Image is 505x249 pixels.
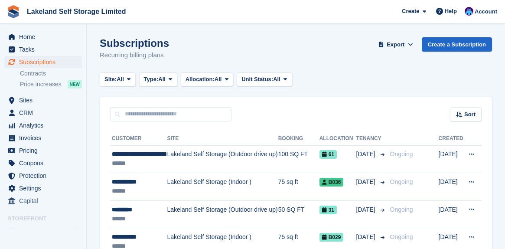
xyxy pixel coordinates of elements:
[241,75,273,84] span: Unit Status:
[356,132,387,146] th: Tenancy
[100,37,169,49] h1: Subscriptions
[273,75,280,84] span: All
[19,119,71,131] span: Analytics
[439,132,463,146] th: Created
[422,37,492,52] a: Create a Subscription
[19,43,71,56] span: Tasks
[23,4,130,19] a: Lakeland Self Storage Limited
[356,150,377,159] span: [DATE]
[19,182,71,194] span: Settings
[4,31,82,43] a: menu
[19,195,71,207] span: Capital
[278,200,319,228] td: 50 SQ FT
[167,145,278,173] td: Lakeland Self Storage (Outdoor drive up)
[402,7,419,16] span: Create
[19,56,71,68] span: Subscriptions
[19,144,71,157] span: Pricing
[319,206,337,214] span: 31
[167,200,278,228] td: Lakeland Self Storage (Outdoor drive up)
[215,75,222,84] span: All
[464,110,476,119] span: Sort
[4,170,82,182] a: menu
[390,178,413,185] span: Ongoing
[356,177,377,187] span: [DATE]
[439,173,463,201] td: [DATE]
[387,40,404,49] span: Export
[4,144,82,157] a: menu
[110,132,167,146] th: Customer
[390,206,413,213] span: Ongoing
[186,75,215,84] span: Allocation:
[278,173,319,201] td: 75 sq ft
[19,132,71,144] span: Invoices
[4,107,82,119] a: menu
[465,7,473,16] img: David Dickson
[19,157,71,169] span: Coupons
[144,75,159,84] span: Type:
[278,145,319,173] td: 100 SQ FT
[19,225,71,237] span: Booking Portal
[356,205,377,214] span: [DATE]
[8,214,86,223] span: Storefront
[319,150,337,159] span: 61
[4,132,82,144] a: menu
[4,182,82,194] a: menu
[4,119,82,131] a: menu
[19,94,71,106] span: Sites
[4,43,82,56] a: menu
[4,195,82,207] a: menu
[19,107,71,119] span: CRM
[390,151,413,157] span: Ongoing
[4,56,82,68] a: menu
[319,233,344,242] span: B029
[237,72,292,87] button: Unit Status: All
[167,132,278,146] th: Site
[20,79,82,89] a: Price increases NEW
[68,80,82,88] div: NEW
[319,132,356,146] th: Allocation
[4,94,82,106] a: menu
[445,7,457,16] span: Help
[278,132,319,146] th: Booking
[139,72,177,87] button: Type: All
[158,75,166,84] span: All
[72,226,82,236] a: Preview store
[100,50,169,60] p: Recurring billing plans
[181,72,234,87] button: Allocation: All
[20,69,82,78] a: Contracts
[7,5,20,18] img: stora-icon-8386f47178a22dfd0bd8f6a31ec36ba5ce8667c1dd55bd0f319d3a0aa187defe.svg
[475,7,497,16] span: Account
[104,75,117,84] span: Site:
[117,75,124,84] span: All
[4,157,82,169] a: menu
[19,31,71,43] span: Home
[4,225,82,237] a: menu
[356,233,377,242] span: [DATE]
[439,145,463,173] td: [DATE]
[377,37,415,52] button: Export
[19,170,71,182] span: Protection
[390,233,413,240] span: Ongoing
[20,80,62,88] span: Price increases
[100,72,136,87] button: Site: All
[439,200,463,228] td: [DATE]
[319,178,344,187] span: B036
[167,173,278,201] td: Lakeland Self Storage (Indoor )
